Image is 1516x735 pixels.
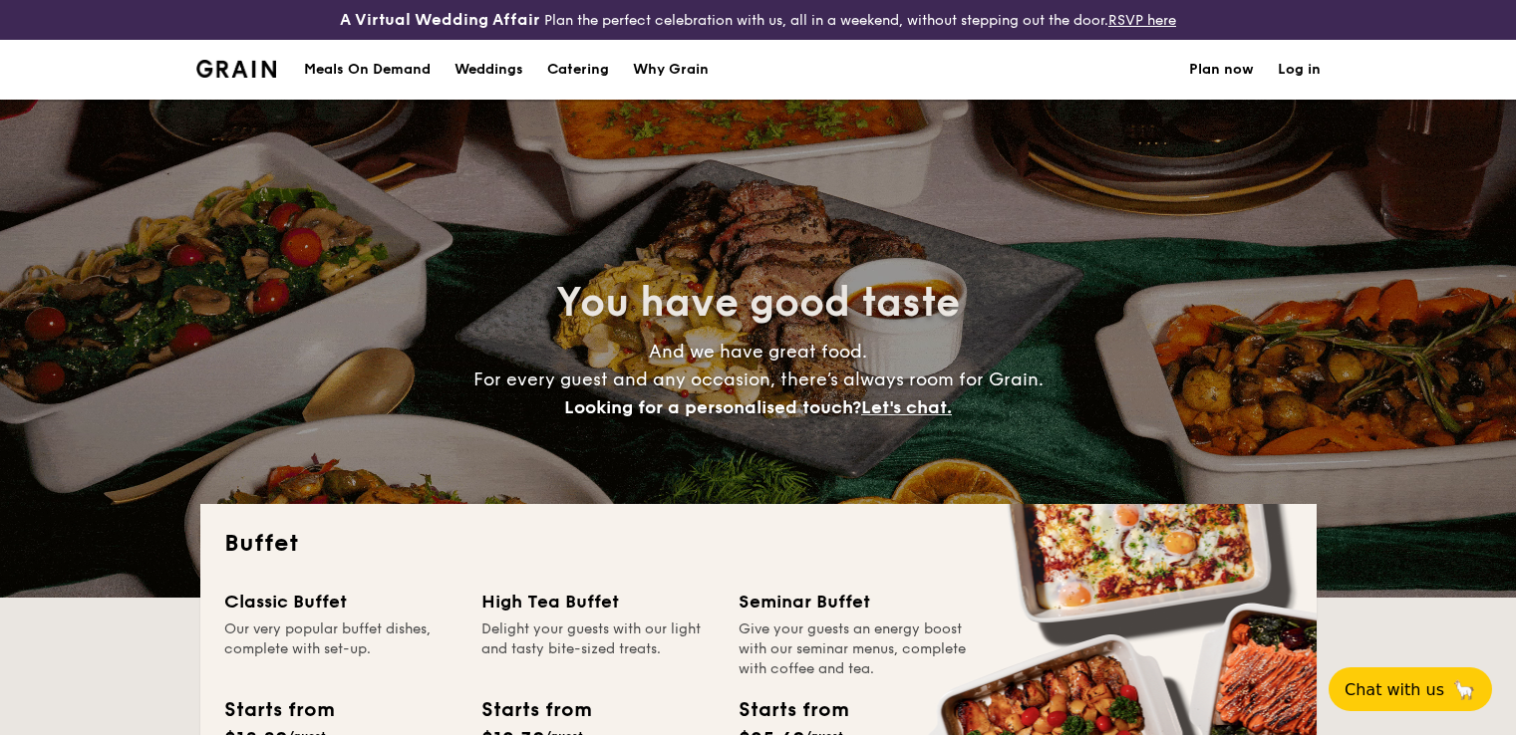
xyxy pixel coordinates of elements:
[1278,40,1321,100] a: Log in
[535,40,621,100] a: Catering
[196,60,277,78] img: Grain
[861,396,952,418] span: Let's chat.
[224,528,1293,560] h2: Buffet
[621,40,721,100] a: Why Grain
[556,279,960,327] span: You have good taste
[1345,680,1444,699] span: Chat with us
[1452,678,1476,701] span: 🦙
[473,341,1044,418] span: And we have great food. For every guest and any occasion, there’s always room for Grain.
[739,695,847,725] div: Starts from
[224,619,457,679] div: Our very popular buffet dishes, complete with set-up.
[340,8,540,32] h4: A Virtual Wedding Affair
[224,588,457,615] div: Classic Buffet
[1189,40,1254,100] a: Plan now
[253,8,1264,32] div: Plan the perfect celebration with us, all in a weekend, without stepping out the door.
[547,40,609,100] h1: Catering
[481,695,590,725] div: Starts from
[481,588,715,615] div: High Tea Buffet
[196,60,277,78] a: Logotype
[564,396,861,418] span: Looking for a personalised touch?
[633,40,709,100] div: Why Grain
[224,695,333,725] div: Starts from
[481,619,715,679] div: Delight your guests with our light and tasty bite-sized treats.
[1329,667,1492,711] button: Chat with us🦙
[292,40,443,100] a: Meals On Demand
[304,40,431,100] div: Meals On Demand
[739,588,972,615] div: Seminar Buffet
[1108,12,1176,29] a: RSVP here
[443,40,535,100] a: Weddings
[739,619,972,679] div: Give your guests an energy boost with our seminar menus, complete with coffee and tea.
[455,40,523,100] div: Weddings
